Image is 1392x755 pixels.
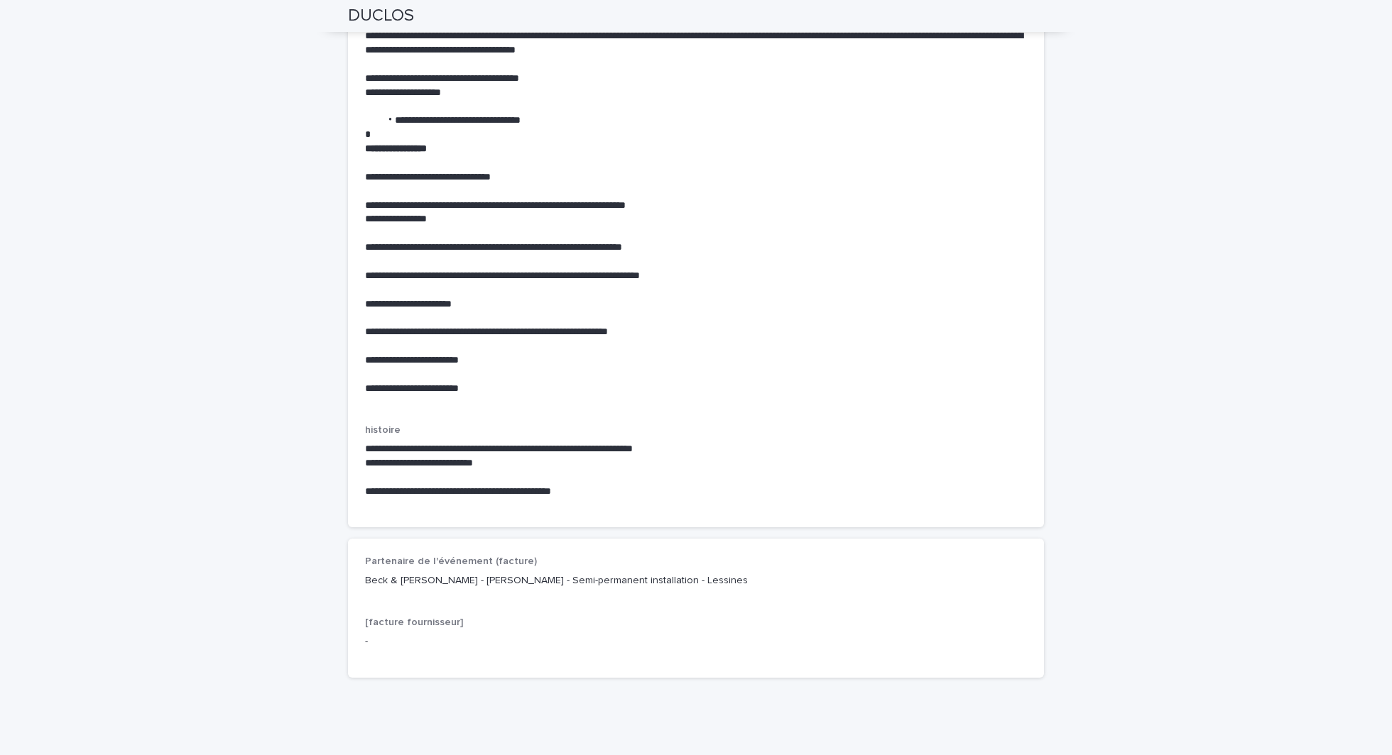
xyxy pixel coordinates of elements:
h2: DUCLOS [348,6,414,26]
span: Partenaire de l'événement (facture) [365,556,537,566]
span: histoire [365,425,401,435]
p: Beck & [PERSON_NAME] - [PERSON_NAME] - Semi-permanent installation - Lessines [365,573,1027,588]
p: - [365,634,1027,649]
span: [facture fournisseur] [365,617,463,627]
